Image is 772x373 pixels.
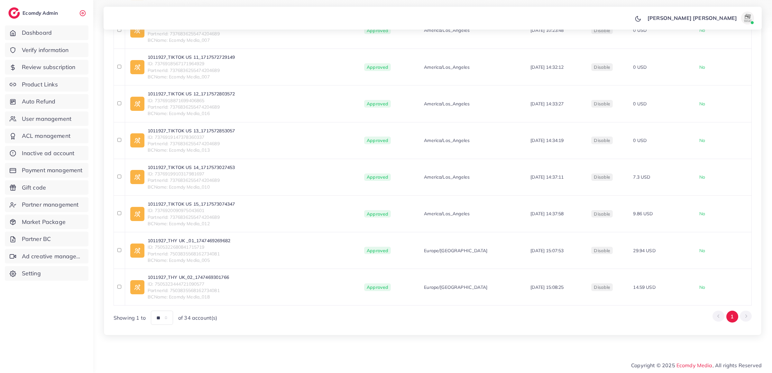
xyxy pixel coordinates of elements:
[22,183,46,192] span: Gift code
[148,201,235,207] a: 1011927_TIKTOK US 15_1717573074347
[364,210,391,218] span: Approved
[148,31,235,37] span: PartnerId: 7376836255474204689
[148,207,235,214] span: ID: 7376920090975043601
[741,12,754,24] img: avatar
[148,128,235,134] a: 1011927_TIKTOK US 13_1717572853057
[148,164,235,171] a: 1011927_TIKTOK US 14_1717573027453
[148,171,235,177] span: ID: 7376919910317981697
[699,174,705,180] span: No
[22,63,76,71] span: Review subscription
[364,63,391,71] span: Approved
[5,60,88,75] a: Review subscription
[424,284,487,290] span: Europe/[GEOGRAPHIC_DATA]
[22,252,84,261] span: Ad creative management
[699,64,705,70] span: No
[148,274,229,280] a: 1011927_THY UK_02_1747469301766
[633,138,647,143] span: 0 USD
[676,362,712,369] a: Ecomdy Media
[148,37,235,43] span: BCName: Ecomdy Media_007
[22,218,66,226] span: Market Package
[130,60,144,74] img: ic-ad-info.7fc67b75.svg
[424,64,470,70] span: America/Los_Angeles
[22,235,51,243] span: Partner BC
[130,97,144,111] img: ic-ad-info.7fc67b75.svg
[148,184,235,190] span: BCName: Ecomdy Media_010
[594,248,610,253] span: disable
[699,211,705,217] span: No
[22,149,75,157] span: Inactive ad account
[424,210,470,217] span: America/Los_Angeles
[148,134,235,140] span: ID: 7376919147378360337
[530,248,564,253] span: [DATE] 15:07:53
[594,138,610,143] span: disable
[148,110,235,117] span: BCName: Ecomdy Media_016
[148,237,230,244] a: 1011927_THY UK _01_1747469269682
[530,64,564,70] span: [DATE] 14:32:12
[130,133,144,147] img: ic-ad-info.7fc67b75.svg
[130,170,144,184] img: ic-ad-info.7fc67b75.svg
[5,215,88,229] a: Market Package
[530,284,564,290] span: [DATE] 15:08:25
[130,280,144,294] img: ic-ad-info.7fc67b75.svg
[148,294,229,300] span: BCName: Ecomdy Media_018
[424,137,470,144] span: America/Los_Angeles
[148,74,235,80] span: BCName: Ecomdy Media_007
[148,251,230,257] span: PartnerId: 7503835568162734081
[178,314,217,322] span: of 34 account(s)
[148,287,229,294] span: PartnerId: 7503835568162734081
[530,174,564,180] span: [DATE] 14:37:11
[699,248,705,253] span: No
[5,232,88,246] a: Partner BC
[594,284,610,290] span: disable
[22,46,69,54] span: Verify information
[364,173,391,181] span: Approved
[712,311,752,323] ul: Pagination
[594,211,610,217] span: disable
[148,244,230,250] span: ID: 7505322680841715719
[148,147,235,153] span: BCName: Ecomdy Media_013
[424,174,470,180] span: America/Los_Angeles
[530,138,564,143] span: [DATE] 14:34:19
[148,60,235,67] span: ID: 7376918567171964929
[5,111,88,126] a: User management
[148,97,235,104] span: ID: 7376918871699406865
[22,166,83,174] span: Payment management
[5,25,88,40] a: Dashboard
[364,137,391,144] span: Approved
[148,220,235,227] span: BCName: Ecomdy Media_012
[364,283,391,291] span: Approved
[631,361,762,369] span: Copyright © 2025
[644,12,757,24] a: [PERSON_NAME] [PERSON_NAME]avatar
[633,248,655,253] span: 29.94 USD
[5,197,88,212] a: Partner management
[130,207,144,221] img: ic-ad-info.7fc67b75.svg
[5,180,88,195] a: Gift code
[22,269,41,278] span: Setting
[633,284,655,290] span: 14.59 USD
[699,284,705,290] span: No
[5,94,88,109] a: Auto Refund
[148,91,235,97] a: 1011927_TIKTOK US 12_1717572803572
[726,311,738,323] button: Go to page 1
[148,67,235,74] span: PartnerId: 7376836255474204689
[148,54,235,60] a: 1011927_TIKTOK US 11_1717572729149
[22,80,58,89] span: Product Links
[22,200,79,209] span: Partner management
[424,247,487,254] span: Europe/[GEOGRAPHIC_DATA]
[594,101,610,107] span: disable
[148,214,235,220] span: PartnerId: 7376836255474204689
[530,211,564,217] span: [DATE] 14:37:58
[633,101,647,107] span: 0 USD
[148,177,235,183] span: PartnerId: 7376836255474204689
[648,14,737,22] p: [PERSON_NAME] [PERSON_NAME]
[5,77,88,92] a: Product Links
[424,101,470,107] span: America/Los_Angeles
[130,244,144,258] img: ic-ad-info.7fc67b75.svg
[148,140,235,147] span: PartnerId: 7376836255474204689
[148,104,235,110] span: PartnerId: 7376836255474204689
[594,174,610,180] span: disable
[594,64,610,70] span: disable
[23,10,60,16] h2: Ecomdy Admin
[8,7,20,19] img: logo
[633,64,647,70] span: 0 USD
